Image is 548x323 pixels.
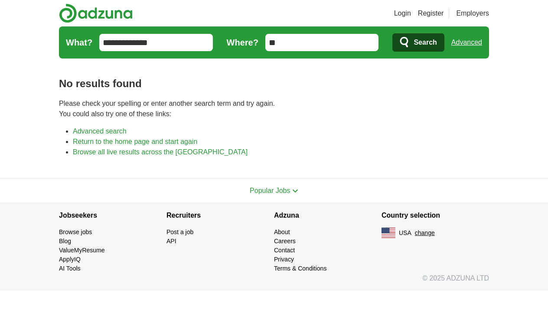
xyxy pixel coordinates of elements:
a: Blog [59,238,71,245]
a: Browse all live results across the [GEOGRAPHIC_DATA] [73,148,248,156]
a: Register [418,8,444,19]
a: ApplyIQ [59,256,81,263]
a: Advanced search [73,127,127,135]
a: Employers [456,8,489,19]
a: Terms & Conditions [274,265,326,272]
div: © 2025 ADZUNA LTD [52,273,496,290]
a: API [166,238,176,245]
h1: No results found [59,76,489,91]
img: US flag [382,228,395,238]
a: ValueMyResume [59,247,105,254]
a: About [274,228,290,235]
a: AI Tools [59,265,81,272]
span: Popular Jobs [250,187,290,194]
a: Post a job [166,228,193,235]
button: Search [392,33,444,52]
a: Careers [274,238,296,245]
a: Return to the home page and start again [73,138,197,145]
a: Login [394,8,411,19]
a: Contact [274,247,295,254]
img: toggle icon [292,189,298,193]
a: Privacy [274,256,294,263]
a: Advanced [451,34,482,51]
span: Search [414,34,437,51]
label: Where? [227,36,258,49]
a: Browse jobs [59,228,92,235]
h4: Country selection [382,203,489,228]
button: change [415,228,435,238]
span: USA [399,228,411,238]
label: What? [66,36,92,49]
p: Please check your spelling or enter another search term and try again. You could also try one of ... [59,98,489,119]
img: Adzuna logo [59,3,133,23]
